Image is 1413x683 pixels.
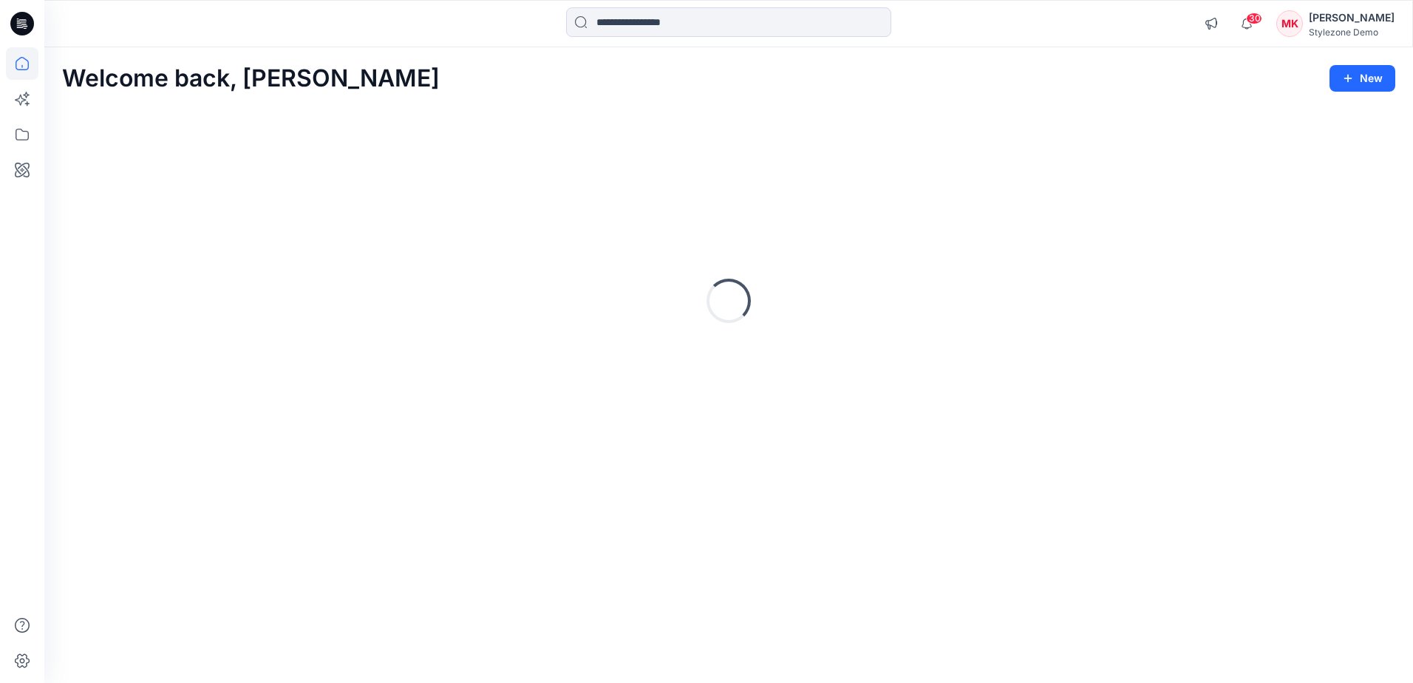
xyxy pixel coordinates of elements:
[62,65,440,92] h2: Welcome back, [PERSON_NAME]
[1329,65,1395,92] button: New
[1276,10,1303,37] div: MK
[1309,9,1395,27] div: [PERSON_NAME]
[1309,27,1395,38] div: Stylezone Demo
[1246,13,1262,24] span: 30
